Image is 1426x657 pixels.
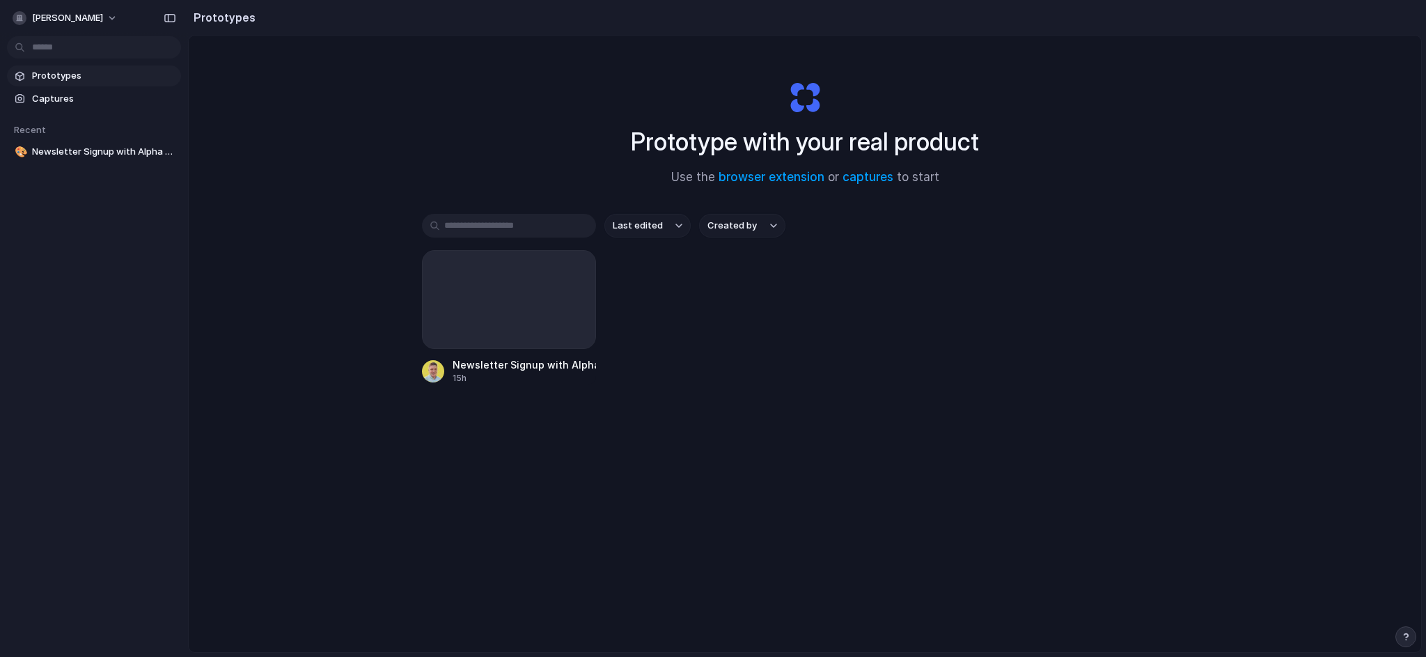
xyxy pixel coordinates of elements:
[843,170,893,184] a: captures
[699,214,785,238] button: Created by
[671,169,939,187] span: Use the or to start
[15,144,24,160] div: 🎨
[14,124,46,135] span: Recent
[7,141,181,162] a: 🎨Newsletter Signup with Alpha Participation
[7,65,181,86] a: Prototypes
[719,170,824,184] a: browser extension
[7,88,181,109] a: Captures
[32,11,103,25] span: [PERSON_NAME]
[32,145,175,159] span: Newsletter Signup with Alpha Participation
[188,9,256,26] h2: Prototypes
[604,214,691,238] button: Last edited
[32,69,175,83] span: Prototypes
[32,92,175,106] span: Captures
[707,219,757,233] span: Created by
[631,123,979,160] h1: Prototype with your real product
[453,357,596,372] div: Newsletter Signup with Alpha Participation
[453,372,596,385] div: 15h
[613,219,663,233] span: Last edited
[13,145,26,159] button: 🎨
[7,7,125,29] button: [PERSON_NAME]
[422,250,596,385] a: Newsletter Signup with Alpha Participation15h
